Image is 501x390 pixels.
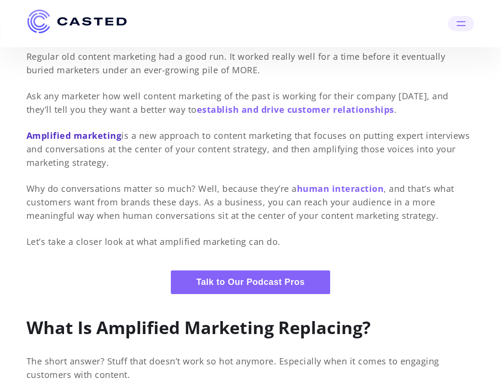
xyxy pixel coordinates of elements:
p: Regular old content marketing had a good run. It worked really well for a time before it eventual... [26,50,475,77]
strong: What Is Amplified Marketing Replacing? [26,316,371,339]
a: establish and drive customer relationships [197,104,394,115]
p: Ask any marketer how well content marketing of the past is working for their company [DATE], and ... [26,89,475,116]
a: Amplified marketing [26,130,122,141]
p: Why do conversations matter so much? Well, because they’re a , and that’s what customers want fro... [26,182,475,222]
p: Let’s take a closer look at what amplified marketing can do. [26,235,475,248]
a: human interaction [297,183,384,194]
a: Talk to Our Podcast Pros [171,270,330,294]
img: Casted_Logo_Horizontal_FullColor_PUR_BLUE [27,10,127,33]
p: is a new approach to content marketing that focuses on putting expert interviews and conversation... [26,129,475,169]
p: The short answer? Stuff that doesn’t work so hot anymore. Especially when it comes to engaging cu... [26,354,475,381]
span: Talk to Our Podcast Pros [196,276,305,289]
